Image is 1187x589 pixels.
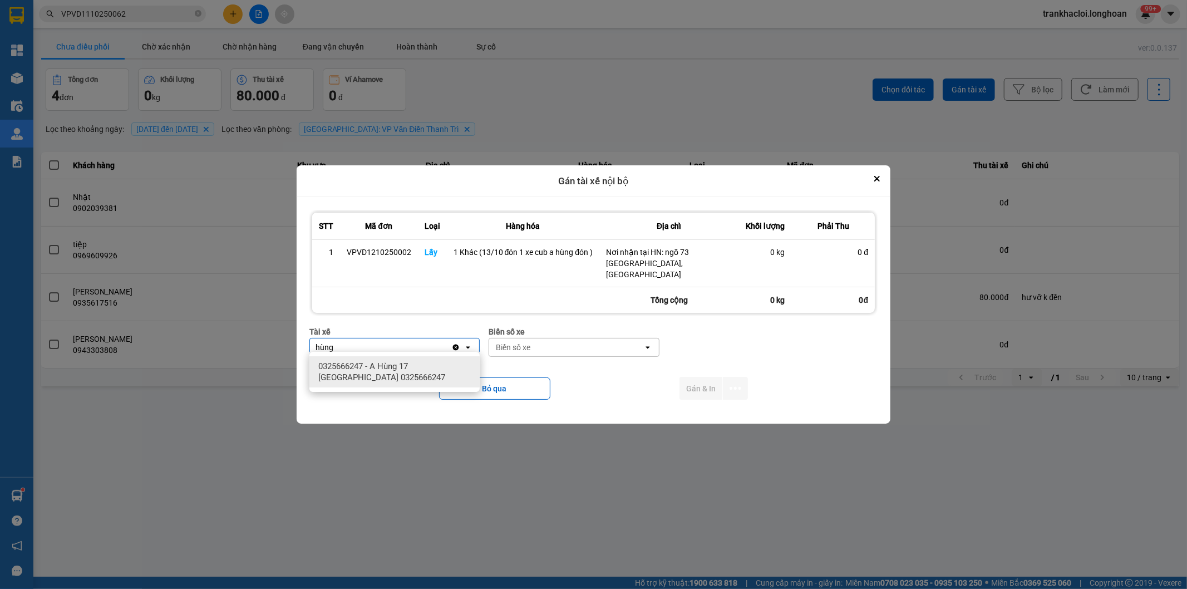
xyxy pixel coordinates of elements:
[599,287,738,313] div: Tổng cộng
[425,219,440,233] div: Loại
[319,219,333,233] div: STT
[489,326,659,338] div: Biển số xe
[798,247,868,258] div: 0 đ
[319,247,333,258] div: 1
[297,165,891,198] div: Gán tài xế nội bộ
[464,343,472,352] svg: open
[451,343,460,352] svg: Clear value
[439,377,550,400] button: Bỏ qua
[347,247,411,258] div: VPVD1210250002
[297,165,891,424] div: dialog
[606,247,732,280] div: Nơi nhận tại HN: ngõ 73 [GEOGRAPHIC_DATA], [GEOGRAPHIC_DATA]
[870,172,884,185] button: Close
[643,343,652,352] svg: open
[318,361,475,383] span: 0325666247 - A Hùng 17 [GEOGRAPHIC_DATA] 0325666247
[425,247,440,258] div: Lấy
[745,219,785,233] div: Khối lượng
[745,247,785,258] div: 0 kg
[454,247,593,258] div: 1 Khác (13/10 đón 1 xe cub a hùng đón )
[606,219,732,233] div: Địa chỉ
[347,219,411,233] div: Mã đơn
[309,352,480,392] ul: Menu
[496,342,530,353] div: Biển số xe
[679,377,722,400] button: Gán & In
[309,326,480,338] div: Tài xế
[798,219,868,233] div: Phải Thu
[454,219,593,233] div: Hàng hóa
[738,287,791,313] div: 0 kg
[791,287,875,313] div: 0đ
